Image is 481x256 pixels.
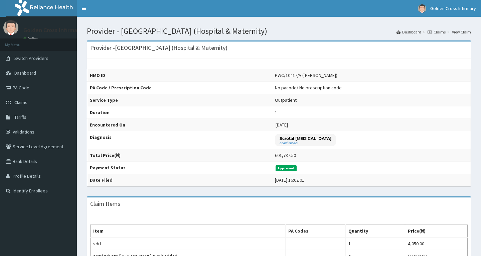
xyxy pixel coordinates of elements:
[346,237,405,250] td: 1
[396,29,421,35] a: Dashboard
[23,36,39,41] a: Online
[91,237,286,250] td: vdrl
[430,5,476,11] span: Golden Cross Infirmary
[14,70,36,76] span: Dashboard
[14,114,26,120] span: Tariffs
[87,149,272,162] th: Total Price(₦)
[87,27,471,35] h1: Provider - [GEOGRAPHIC_DATA] (Hospital & Maternity)
[405,237,467,250] td: 4,050.00
[87,131,272,149] th: Diagnosis
[90,45,227,51] h3: Provider - [GEOGRAPHIC_DATA] (Hospital & Maternity)
[87,174,272,186] th: Date Filed
[276,165,297,171] span: Approved
[346,225,405,238] th: Quantity
[3,20,18,35] img: User Image
[23,27,82,33] p: Golden Cross Infirmary
[418,4,426,13] img: User Image
[275,109,277,116] div: 1
[87,119,272,131] th: Encountered On
[275,152,296,159] div: 601,737.50
[428,29,446,35] a: Claims
[275,177,304,183] div: [DATE] 16:02:01
[275,72,337,79] div: PWC/10417/A ([PERSON_NAME])
[90,201,120,207] h3: Claim Items
[275,97,297,103] div: Outpatient
[87,162,272,174] th: Payment Status
[276,122,288,128] span: [DATE]
[14,55,48,61] span: Switch Providers
[286,225,346,238] th: PA Codes
[452,29,471,35] a: View Claim
[91,225,286,238] th: Item
[405,225,467,238] th: Price(₦)
[87,69,272,82] th: HMO ID
[275,84,342,91] div: No pacode / No prescription code
[87,94,272,106] th: Service Type
[87,82,272,94] th: PA Code / Prescription Code
[14,99,27,105] span: Claims
[280,136,331,141] p: Scrotal [MEDICAL_DATA]
[280,142,331,145] small: confirmed
[87,106,272,119] th: Duration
